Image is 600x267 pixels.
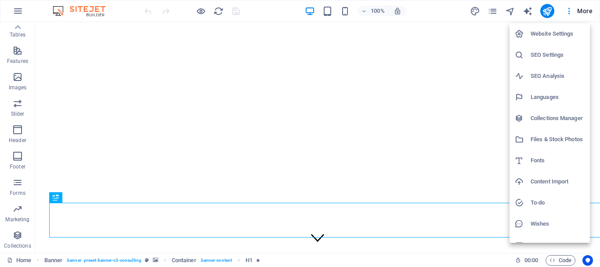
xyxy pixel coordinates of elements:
h6: Files & Stock Photos [531,134,585,145]
h6: Collections Manager [531,113,585,124]
h6: SEO Analysis [531,71,585,81]
h6: SEO Settings [531,50,585,60]
h6: Fonts [531,155,585,166]
h6: Website Settings [531,29,585,39]
h6: Wishes [531,219,585,229]
h6: Data [531,240,585,250]
h6: To-do [531,198,585,208]
h6: Languages [531,92,585,102]
h6: Content Import [531,176,585,187]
